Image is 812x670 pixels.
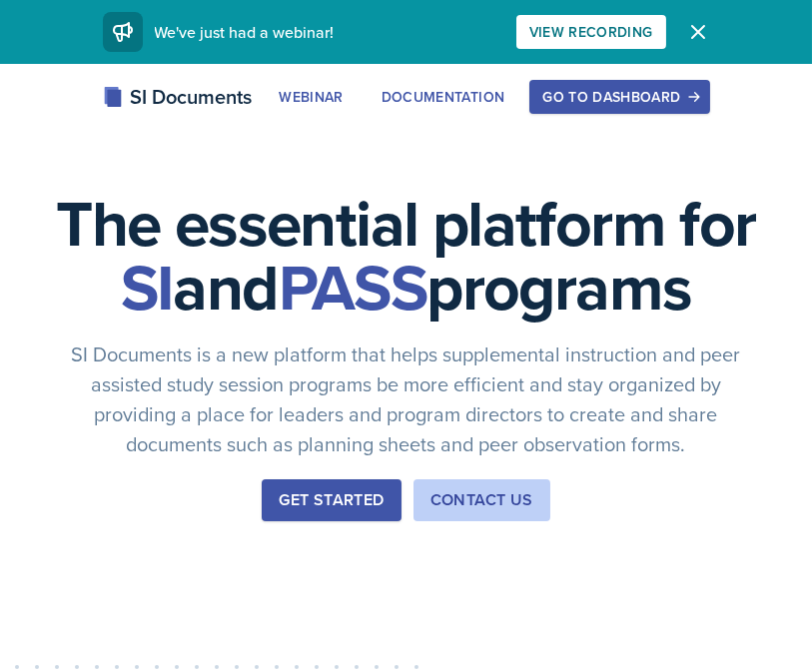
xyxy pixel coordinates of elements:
[103,82,253,112] div: SI Documents
[155,21,335,43] span: We've just had a webinar!
[529,24,653,40] div: View Recording
[382,89,505,105] div: Documentation
[279,488,384,512] div: Get Started
[262,479,401,521] button: Get Started
[266,80,356,114] button: Webinar
[369,80,518,114] button: Documentation
[516,15,666,49] button: View Recording
[413,479,550,521] button: Contact Us
[279,89,343,105] div: Webinar
[529,80,709,114] button: Go to Dashboard
[542,89,696,105] div: Go to Dashboard
[430,488,533,512] div: Contact Us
